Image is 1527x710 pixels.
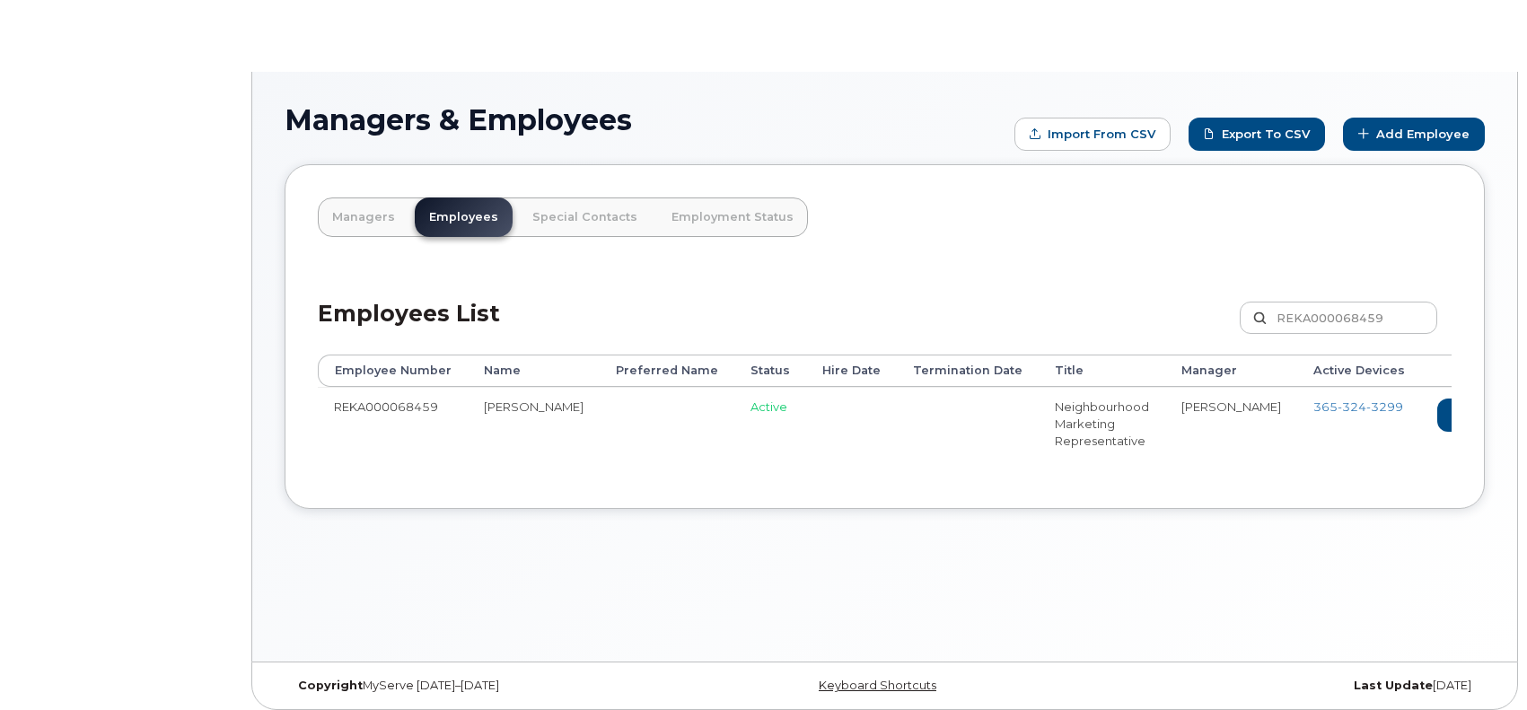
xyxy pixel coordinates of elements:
th: Title [1039,355,1165,387]
th: Status [734,355,806,387]
a: Employees [415,197,513,237]
td: [PERSON_NAME] [468,387,600,460]
th: Preferred Name [600,355,734,387]
a: Keyboard Shortcuts [819,679,936,692]
a: 3653243299 [1313,399,1403,414]
h1: Managers & Employees [285,104,1005,136]
h2: Employees List [318,302,500,355]
th: Active Devices [1297,355,1421,387]
a: Special Contacts [518,197,652,237]
strong: Copyright [298,679,363,692]
span: 3299 [1366,399,1403,414]
span: 365 [1313,399,1403,414]
strong: Last Update [1354,679,1433,692]
td: REKA000068459 [318,387,468,460]
span: Active [750,399,787,414]
a: Add Employee [1343,118,1485,151]
a: Export to CSV [1189,118,1325,151]
th: Name [468,355,600,387]
a: Managers [318,197,409,237]
th: Hire Date [806,355,897,387]
div: MyServe [DATE]–[DATE] [285,679,685,693]
th: Manager [1165,355,1297,387]
div: [DATE] [1084,679,1485,693]
td: Neighbourhood Marketing Representative [1039,387,1165,460]
th: Termination Date [897,355,1039,387]
form: Import from CSV [1014,118,1171,151]
th: Employee Number [318,355,468,387]
a: Edit [1437,399,1505,432]
span: 324 [1338,399,1366,414]
a: Employment Status [657,197,808,237]
li: [PERSON_NAME] [1181,399,1281,416]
